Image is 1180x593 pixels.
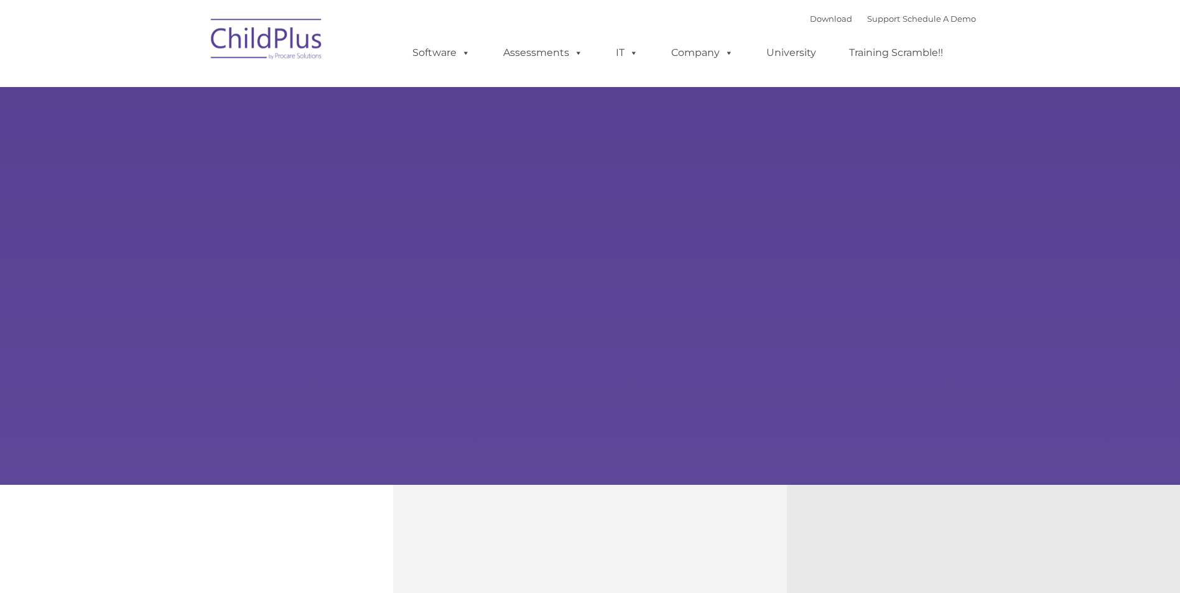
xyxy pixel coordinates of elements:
a: Software [400,40,483,65]
a: Assessments [491,40,595,65]
a: Training Scramble!! [837,40,955,65]
a: Schedule A Demo [903,14,976,24]
a: Company [659,40,746,65]
a: Support [867,14,900,24]
font: | [810,14,976,24]
a: Download [810,14,852,24]
a: University [754,40,829,65]
img: ChildPlus by Procare Solutions [205,10,329,72]
a: IT [603,40,651,65]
